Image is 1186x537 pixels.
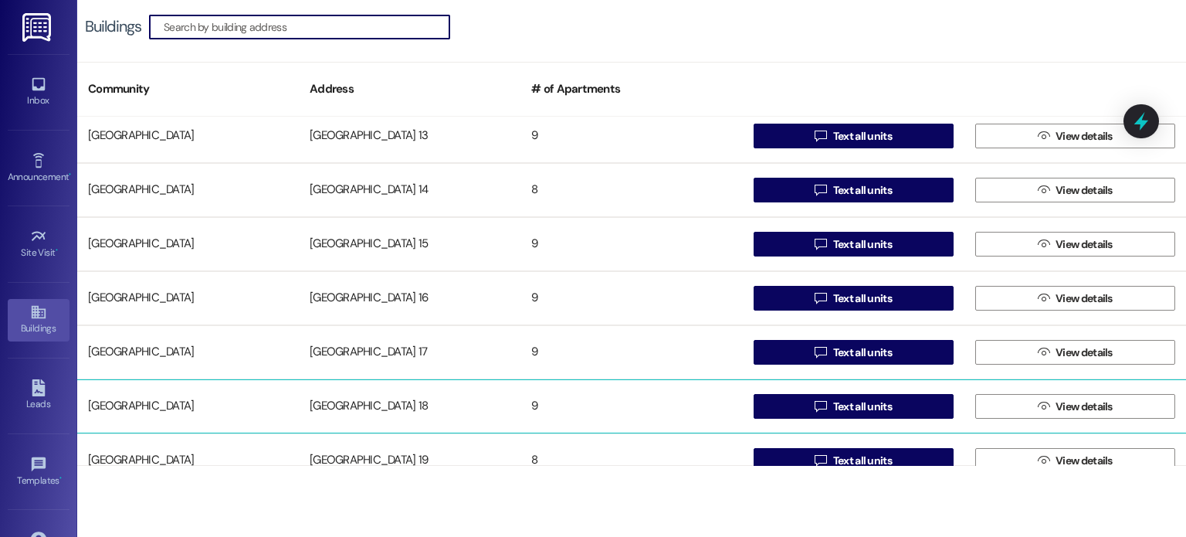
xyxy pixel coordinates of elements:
[77,337,299,368] div: [GEOGRAPHIC_DATA]
[299,70,520,108] div: Address
[975,340,1175,365] button: View details
[77,391,299,422] div: [GEOGRAPHIC_DATA]
[1056,453,1113,469] span: View details
[975,286,1175,311] button: View details
[77,70,299,108] div: Community
[1056,236,1113,253] span: View details
[815,238,826,250] i: 
[1038,130,1049,142] i: 
[975,448,1175,473] button: View details
[1056,291,1113,307] span: View details
[1038,292,1049,304] i: 
[754,232,954,257] button: Text all units
[815,292,826,304] i: 
[520,229,742,260] div: 9
[77,229,299,260] div: [GEOGRAPHIC_DATA]
[59,473,62,484] span: •
[1056,182,1113,199] span: View details
[299,175,520,206] div: [GEOGRAPHIC_DATA] 14
[754,340,954,365] button: Text all units
[754,448,954,473] button: Text all units
[299,337,520,368] div: [GEOGRAPHIC_DATA] 17
[833,291,892,307] span: Text all units
[520,391,742,422] div: 9
[299,229,520,260] div: [GEOGRAPHIC_DATA] 15
[520,121,742,151] div: 9
[8,223,69,265] a: Site Visit •
[299,283,520,314] div: [GEOGRAPHIC_DATA] 16
[56,245,58,256] span: •
[754,124,954,148] button: Text all units
[975,232,1175,257] button: View details
[754,394,954,419] button: Text all units
[815,130,826,142] i: 
[833,345,892,361] span: Text all units
[520,283,742,314] div: 9
[520,70,742,108] div: # of Apartments
[975,178,1175,202] button: View details
[299,445,520,476] div: [GEOGRAPHIC_DATA] 19
[1038,346,1049,359] i: 
[1056,128,1113,144] span: View details
[8,451,69,493] a: Templates •
[975,124,1175,148] button: View details
[164,16,449,38] input: Search by building address
[833,399,892,415] span: Text all units
[754,286,954,311] button: Text all units
[833,236,892,253] span: Text all units
[1038,400,1049,413] i: 
[299,391,520,422] div: [GEOGRAPHIC_DATA] 18
[1056,399,1113,415] span: View details
[8,375,69,416] a: Leads
[85,19,141,35] div: Buildings
[8,71,69,113] a: Inbox
[833,128,892,144] span: Text all units
[520,445,742,476] div: 8
[520,337,742,368] div: 9
[299,121,520,151] div: [GEOGRAPHIC_DATA] 13
[1038,238,1049,250] i: 
[77,175,299,206] div: [GEOGRAPHIC_DATA]
[815,454,826,467] i: 
[1038,184,1049,196] i: 
[1056,345,1113,361] span: View details
[69,169,71,180] span: •
[77,121,299,151] div: [GEOGRAPHIC_DATA]
[815,184,826,196] i: 
[520,175,742,206] div: 8
[833,453,892,469] span: Text all units
[975,394,1175,419] button: View details
[815,346,826,359] i: 
[77,445,299,476] div: [GEOGRAPHIC_DATA]
[833,182,892,199] span: Text all units
[754,178,954,202] button: Text all units
[77,283,299,314] div: [GEOGRAPHIC_DATA]
[22,13,54,42] img: ResiDesk Logo
[1038,454,1049,467] i: 
[815,400,826,413] i: 
[8,299,69,341] a: Buildings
